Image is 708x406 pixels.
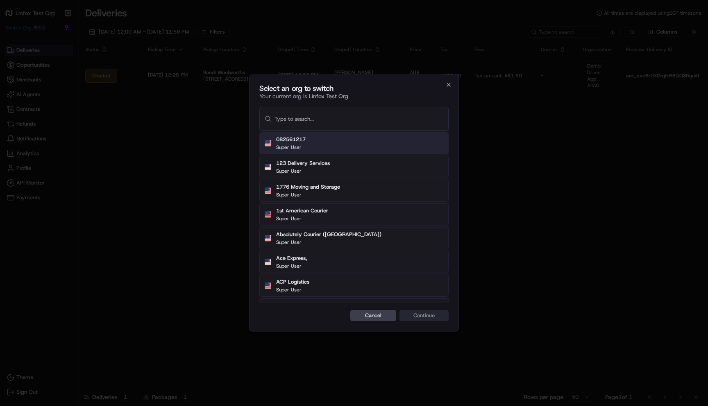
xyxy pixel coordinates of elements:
[276,286,309,293] p: Super User
[276,160,330,167] h2: 123 Delivery Services
[265,235,271,241] img: Flag of us
[276,263,307,269] p: Super User
[276,231,381,238] h2: Absolutely Courier ([GEOGRAPHIC_DATA])
[276,183,340,191] h2: 1776 Moving and Storage
[276,215,328,222] p: Super User
[276,192,340,198] p: Super User
[265,187,271,194] img: Flag of us
[276,207,328,214] h2: 1st American Courier
[276,136,306,143] h2: 082561217
[265,140,271,147] img: Flag of us
[265,282,271,289] img: Flag of us
[276,168,330,174] p: Super User
[276,255,307,262] h2: Ace Express,
[275,107,443,130] input: Type to search...
[309,92,348,100] span: Linfox Test Org
[259,85,449,92] h2: Select an org to switch
[350,310,396,321] button: Cancel
[265,211,271,218] img: Flag of us
[276,302,379,309] h2: [PERSON_NAME] ([GEOGRAPHIC_DATA])
[259,92,449,100] p: Your current org is
[265,164,271,170] img: Flag of us
[276,239,381,246] p: Super User
[265,259,271,265] img: Flag of us
[276,278,309,286] h2: ACP Logistics
[276,144,306,151] p: Super User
